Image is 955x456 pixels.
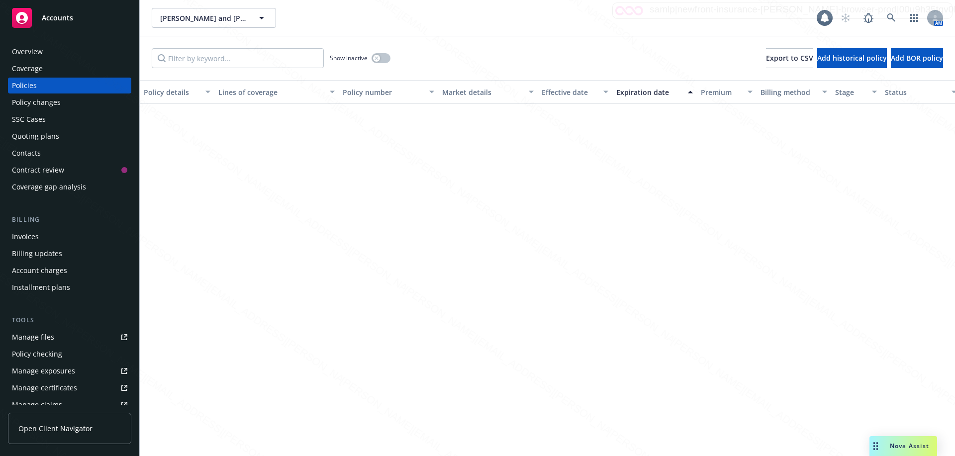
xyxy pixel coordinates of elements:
button: Expiration date [612,80,697,104]
div: Market details [442,87,523,97]
a: Switch app [904,8,924,28]
button: Nova Assist [869,436,937,456]
div: Policy checking [12,346,62,362]
button: [PERSON_NAME] and [PERSON_NAME] [152,8,276,28]
a: Policies [8,78,131,93]
span: Open Client Navigator [18,423,93,434]
a: Invoices [8,229,131,245]
button: Lines of coverage [214,80,339,104]
div: Tools [8,315,131,325]
div: Expiration date [616,87,682,97]
button: Policy details [140,80,214,104]
span: Add BOR policy [891,53,943,63]
button: Export to CSV [766,48,813,68]
button: Stage [831,80,881,104]
a: Manage exposures [8,363,131,379]
a: Overview [8,44,131,60]
a: Report a Bug [859,8,878,28]
a: Start snowing [836,8,856,28]
div: Contacts [12,145,41,161]
div: Invoices [12,229,39,245]
div: Billing [8,215,131,225]
button: Premium [697,80,757,104]
span: [PERSON_NAME] and [PERSON_NAME] [160,13,246,23]
div: Premium [701,87,742,97]
div: Status [885,87,946,97]
div: Policy number [343,87,423,97]
button: Billing method [757,80,831,104]
div: Billing method [761,87,816,97]
span: Add historical policy [817,53,887,63]
a: Search [881,8,901,28]
a: Installment plans [8,279,131,295]
a: Accounts [8,4,131,32]
button: Effective date [538,80,612,104]
a: SSC Cases [8,111,131,127]
div: Policies [12,78,37,93]
div: Coverage gap analysis [12,179,86,195]
div: Installment plans [12,279,70,295]
span: Nova Assist [890,442,929,450]
div: Contract review [12,162,64,178]
div: Effective date [542,87,597,97]
span: Export to CSV [766,53,813,63]
span: Show inactive [330,54,368,62]
a: Contacts [8,145,131,161]
a: Coverage gap analysis [8,179,131,195]
a: Manage files [8,329,131,345]
a: Contract review [8,162,131,178]
div: Manage files [12,329,54,345]
span: Accounts [42,14,73,22]
button: Market details [438,80,538,104]
a: Billing updates [8,246,131,262]
div: Drag to move [869,436,882,456]
div: Stage [835,87,866,97]
button: Policy number [339,80,438,104]
a: Account charges [8,263,131,278]
input: Filter by keyword... [152,48,324,68]
div: Coverage [12,61,43,77]
div: Manage exposures [12,363,75,379]
div: Account charges [12,263,67,278]
div: Quoting plans [12,128,59,144]
a: Manage certificates [8,380,131,396]
a: Policy changes [8,94,131,110]
a: Quoting plans [8,128,131,144]
div: Policy changes [12,94,61,110]
div: SSC Cases [12,111,46,127]
div: Policy details [144,87,199,97]
div: Manage claims [12,397,62,413]
a: Manage claims [8,397,131,413]
button: Add BOR policy [891,48,943,68]
button: Add historical policy [817,48,887,68]
div: Billing updates [12,246,62,262]
div: Lines of coverage [218,87,324,97]
div: Manage certificates [12,380,77,396]
div: Overview [12,44,43,60]
a: Coverage [8,61,131,77]
a: Policy checking [8,346,131,362]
